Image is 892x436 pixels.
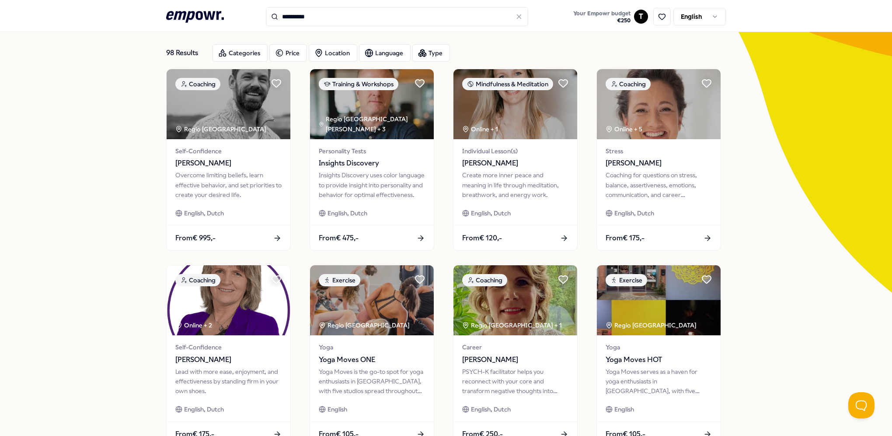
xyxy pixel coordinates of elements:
[462,158,568,169] span: [PERSON_NAME]
[606,78,651,90] div: Coaching
[175,274,220,286] div: Coaching
[167,265,290,335] img: package image
[614,404,634,414] span: English
[175,354,282,366] span: [PERSON_NAME]
[309,44,357,62] button: Location
[412,44,450,62] button: Type
[175,232,216,244] span: From € 995,-
[167,69,290,139] img: package image
[175,146,282,156] span: Self-Confidence
[175,158,282,169] span: [PERSON_NAME]
[328,404,347,414] span: English
[319,274,360,286] div: Exercise
[596,69,721,251] a: package imageCoachingOnline + 5Stress[PERSON_NAME]Coaching for questions on stress, balance, asse...
[462,354,568,366] span: [PERSON_NAME]
[606,320,698,330] div: Regio [GEOGRAPHIC_DATA]
[462,274,507,286] div: Coaching
[848,392,875,418] iframe: Help Scout Beacon - Open
[573,17,631,24] span: € 250
[462,367,568,396] div: PSYCH-K facilitator helps you reconnect with your core and transform negative thoughts into posit...
[175,78,220,90] div: Coaching
[462,342,568,352] span: Career
[606,274,647,286] div: Exercise
[166,44,206,62] div: 98 Results
[310,69,434,139] img: package image
[328,208,367,218] span: English, Dutch
[462,320,562,330] div: Regio [GEOGRAPHIC_DATA] + 1
[319,320,411,330] div: Regio [GEOGRAPHIC_DATA]
[606,146,712,156] span: Stress
[175,367,282,396] div: Lead with more ease, enjoyment, and effectiveness by standing firm in your own shoes.
[597,265,721,335] img: package image
[175,170,282,200] div: Overcome limiting beliefs, learn effective behavior, and set priorities to create your desired life.
[571,8,632,26] button: Your Empowr budget€250
[359,44,411,62] button: Language
[471,404,511,414] span: English, Dutch
[319,367,425,396] div: Yoga Moves is the go-to spot for yoga enthusiasts in [GEOGRAPHIC_DATA], with five studios spread ...
[606,232,645,244] span: From € 175,-
[319,114,434,134] div: Regio [GEOGRAPHIC_DATA][PERSON_NAME] + 3
[462,78,553,90] div: Mindfulness & Meditation
[319,232,359,244] span: From € 475,-
[175,124,268,134] div: Regio [GEOGRAPHIC_DATA]
[319,78,398,90] div: Training & Workshops
[597,69,721,139] img: package image
[175,320,212,330] div: Online + 2
[573,10,631,17] span: Your Empowr budget
[269,44,307,62] button: Price
[606,124,642,134] div: Online + 5
[614,208,654,218] span: English, Dutch
[175,342,282,352] span: Self-Confidence
[213,44,268,62] button: Categories
[462,232,502,244] span: From € 120,-
[319,342,425,352] span: Yoga
[462,124,498,134] div: Online + 1
[310,69,434,251] a: package imageTraining & WorkshopsRegio [GEOGRAPHIC_DATA][PERSON_NAME] + 3Personality TestsInsight...
[570,7,634,26] a: Your Empowr budget€250
[184,208,224,218] span: English, Dutch
[319,158,425,169] span: Insights Discovery
[319,354,425,366] span: Yoga Moves ONE
[453,69,577,139] img: package image
[606,170,712,200] div: Coaching for questions on stress, balance, assertiveness, emotions, communication, and career dev...
[319,146,425,156] span: Personality Tests
[606,354,712,366] span: Yoga Moves HOT
[310,265,434,335] img: package image
[184,404,224,414] span: English, Dutch
[266,7,528,26] input: Search for products, categories or subcategories
[462,170,568,200] div: Create more inner peace and meaning in life through meditation, breathwork, and energy work.
[453,265,577,335] img: package image
[462,146,568,156] span: Individual Lesson(s)
[319,170,425,200] div: Insights Discovery uses color language to provide insight into personality and behavior for optim...
[166,69,291,251] a: package imageCoachingRegio [GEOGRAPHIC_DATA] Self-Confidence[PERSON_NAME]Overcome limiting belief...
[606,367,712,396] div: Yoga Moves serves as a haven for yoga enthusiasts in [GEOGRAPHIC_DATA], with five studios dotted ...
[634,10,648,24] button: T
[471,208,511,218] span: English, Dutch
[606,158,712,169] span: [PERSON_NAME]
[606,342,712,352] span: Yoga
[453,69,578,251] a: package imageMindfulness & MeditationOnline + 1Individual Lesson(s)[PERSON_NAME]Create more inner...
